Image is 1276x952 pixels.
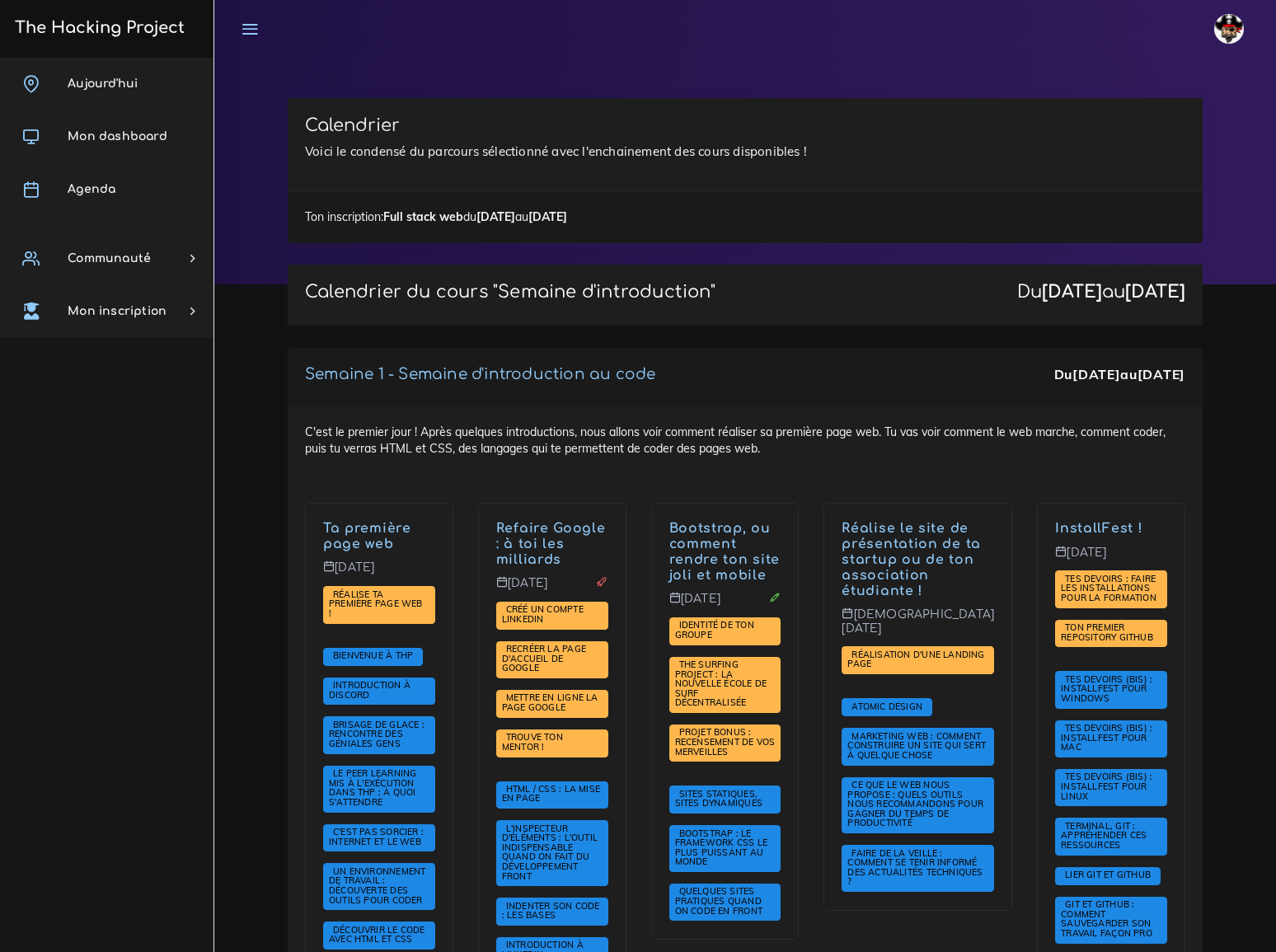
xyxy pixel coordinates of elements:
[847,731,986,762] a: Marketing web : comment construire un site qui sert à quelque chose
[1061,870,1155,881] a: Lier Git et Github
[847,649,984,670] span: Réalisation d'une landing page
[329,680,410,701] a: Introduction à Discord
[329,589,423,619] a: Réalise ta première page web !
[502,731,563,753] span: Trouve ton mentor !
[68,305,167,317] span: Mon inscription
[842,521,981,598] a: Réalise le site de présentation de ta startup ou de ton association étudiante !
[675,727,776,757] a: PROJET BONUS : recensement de vos merveilles
[1061,722,1152,753] span: Tes devoirs (bis) : Installfest pour MAC
[329,720,425,750] a: Brisage de glace : rencontre des géniales gens
[1061,899,1156,940] a: Git et GitHub : comment sauvegarder son travail façon pro
[1061,898,1156,939] span: Git et GitHub : comment sauvegarder son travail façon pro
[502,643,586,673] span: Recréer la page d'accueil de Google
[1061,622,1157,644] a: Ton premier repository GitHub
[329,767,416,808] span: Le Peer learning mis à l'exécution dans THP : à quoi s'attendre
[329,679,410,701] span: Introduction à Discord
[528,209,567,224] strong: [DATE]
[1061,574,1161,604] a: Tes devoirs : faire les installations pour la formation
[1061,673,1152,704] span: Tes devoirs (bis) : Installfest pour Windows
[675,885,767,916] span: Quelques sites pratiques quand on code en front
[496,521,606,567] a: Refaire Google : à toi les milliards
[1055,546,1167,572] p: [DATE]
[847,701,927,712] a: Atomic Design
[305,142,1185,162] p: Voici le condensé du parcours sélectionné avec l'enchainement des cours disponibles !
[329,768,416,809] a: Le Peer learning mis à l'exécution dans THP : à quoi s'attendre
[1061,621,1157,643] span: Ton premier repository GitHub
[675,886,767,917] a: Quelques sites pratiques quand on code en front
[502,692,598,713] span: Mettre en ligne la page Google
[288,190,1203,242] div: Ton inscription: du au
[1138,366,1185,382] strong: [DATE]
[502,783,600,804] span: HTML / CSS : la mise en page
[305,115,1185,136] h3: Calendrier
[675,659,767,708] span: The Surfing Project : la nouvelle école de surf décentralisée
[502,901,600,922] a: Indenter son code : les bases
[502,732,563,753] a: Trouve ton mentor !
[1017,282,1185,302] div: Du au
[847,779,983,828] span: Ce que le web nous propose : quels outils nous recommandons pour gagner du temps de productivité
[68,252,151,265] span: Communauté
[383,209,463,224] strong: Full stack web
[305,366,655,382] a: Semaine 1 - Semaine d'introduction au code
[842,607,994,648] p: [DEMOGRAPHIC_DATA][DATE]
[1061,820,1147,851] span: Terminal, Git : appréhender ces ressources
[1061,674,1152,705] a: Tes devoirs (bis) : Installfest pour Windows
[675,659,767,709] a: The Surfing Project : la nouvelle école de surf décentralisée
[1061,573,1161,603] span: Tes devoirs : faire les installations pour la formation
[329,719,425,749] span: Brisage de glace : rencontre des géniales gens
[847,650,984,671] a: Réalisation d'une landing page
[1061,771,1152,801] span: Tes devoirs (bis) : Installfest pour Linux
[502,644,586,674] a: Recréer la page d'accueil de Google
[502,823,598,882] a: L'inspecteur d'éléments : l'outil indispensable quand on fait du développement front
[1061,821,1147,851] a: Terminal, Git : appréhender ces ressources
[329,826,425,847] span: C'est pas sorcier : internet et le web
[10,19,185,37] h3: The Hacking Project
[669,592,781,618] p: [DATE]
[1061,771,1152,802] a: Tes devoirs (bis) : Installfest pour Linux
[1061,723,1152,753] a: Tes devoirs (bis) : Installfest pour MAC
[329,650,417,662] a: Bienvenue à THP
[675,619,754,640] span: Identité de ton groupe
[1214,14,1244,44] img: avatar
[329,827,425,848] a: C'est pas sorcier : internet et le web
[1125,282,1185,302] strong: [DATE]
[68,183,115,195] span: Agenda
[675,789,767,810] a: Sites statiques, sites dynamiques
[329,865,427,906] span: Un environnement de travail : découverte des outils pour coder
[496,576,608,603] p: [DATE]
[329,866,427,907] a: Un environnement de travail : découverte des outils pour coder
[1054,365,1185,384] div: Du au
[323,560,435,587] p: [DATE]
[847,730,986,761] span: Marketing web : comment construire un site qui sert à quelque chose
[502,604,584,626] a: Créé un compte LinkedIn
[323,521,411,551] a: Ta première page web
[847,780,983,829] a: Ce que le web nous propose : quels outils nous recommandons pour gagner du temps de productivité
[847,847,983,888] a: Faire de la veille : comment se tenir informé des actualités techniques ?
[675,828,767,868] a: Bootstrap : le framework CSS le plus puissant au monde
[68,130,167,143] span: Mon dashboard
[476,209,515,224] strong: [DATE]
[669,521,781,582] a: Bootstrap, ou comment rendre ton site joli et mobile
[329,925,425,946] a: Découvrir le code avec HTML et CSS
[502,692,598,714] a: Mettre en ligne la page Google
[68,77,138,90] span: Aujourd'hui
[675,788,767,809] span: Sites statiques, sites dynamiques
[675,620,754,641] a: Identité de ton groupe
[502,603,584,625] span: Créé un compte LinkedIn
[1061,869,1155,880] span: Lier Git et Github
[1072,366,1120,382] strong: [DATE]
[329,924,425,945] span: Découvrir le code avec HTML et CSS
[1055,521,1142,536] a: InstallFest !
[502,784,600,805] a: HTML / CSS : la mise en page
[1042,282,1102,302] strong: [DATE]
[305,282,715,302] p: Calendrier du cours "Semaine d'introduction"
[675,726,776,757] span: PROJET BONUS : recensement de vos merveilles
